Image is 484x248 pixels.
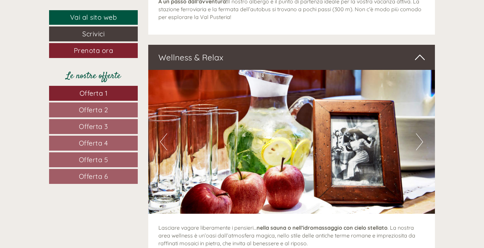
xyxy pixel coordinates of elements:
[230,176,267,191] button: Invia
[10,20,107,25] div: Hotel Weisses [PERSON_NAME]
[158,224,425,247] p: Lasciare vagare liberamente i pensieri... . La nostra area wellness è un’oasi dall’atmosfera magi...
[10,33,107,38] small: 18:28
[257,224,388,231] strong: nella sauna o nell’idromassaggio con cielo stellato
[160,133,167,150] button: Previous
[120,5,147,17] div: lunedì
[49,10,138,25] a: Vai al sito web
[79,172,108,180] span: Offerta 6
[49,26,138,41] a: Scrivici
[49,70,138,82] div: Le nostre offerte
[79,106,108,114] span: Offerta 2
[79,155,108,164] span: Offerta 5
[5,18,110,39] div: Buon giorno, come possiamo aiutarla?
[148,45,435,70] div: Wellness & Relax
[79,139,108,147] span: Offerta 4
[80,89,108,97] span: Offerta 1
[49,43,138,58] a: Prenota ora
[79,122,108,131] span: Offerta 3
[416,133,423,150] button: Next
